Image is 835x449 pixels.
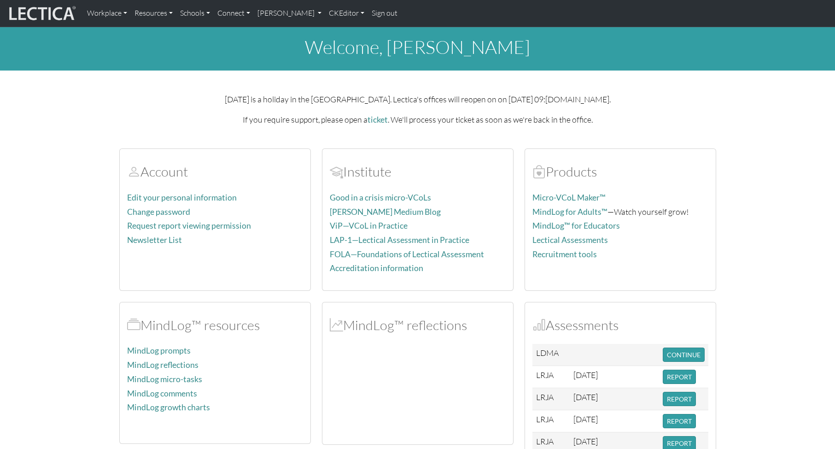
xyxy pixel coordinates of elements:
a: Connect [214,4,254,23]
a: Request report viewing permission [127,221,251,230]
a: MindLog micro-tasks [127,374,202,384]
a: Accreditation information [330,263,423,273]
a: Workplace [83,4,131,23]
td: LRJA [532,410,570,432]
td: LRJA [532,388,570,410]
span: [DATE] [573,392,598,402]
p: —Watch yourself grow! [532,205,708,219]
span: [DATE] [573,414,598,424]
a: MindLog growth charts [127,402,210,412]
a: LAP-1—Lectical Assessment in Practice [330,235,469,245]
h2: MindLog™ reflections [330,317,506,333]
a: Sign out [368,4,401,23]
a: MindLog comments [127,389,197,398]
a: MindLog prompts [127,346,191,355]
p: [DATE] is a holiday in the [GEOGRAPHIC_DATA]. Lectica's offices will reopen on on [DATE] 09:[DOMA... [119,93,716,106]
a: Recruitment tools [532,249,597,259]
a: MindLog for Adults™ [532,207,607,217]
a: [PERSON_NAME] [254,4,325,23]
td: LRJA [532,366,570,388]
button: CONTINUE [663,348,705,362]
span: [DATE] [573,370,598,380]
button: REPORT [663,414,696,428]
a: MindLog™ for Educators [532,221,620,230]
a: Good in a crisis micro-VCoLs [330,193,431,202]
span: Products [532,163,546,180]
a: ViP—VCoL in Practice [330,221,408,230]
td: LDMA [532,344,570,366]
button: REPORT [663,392,696,406]
span: Assessments [532,317,546,333]
span: MindLog™ resources [127,317,140,333]
a: Edit your personal information [127,193,237,202]
a: MindLog reflections [127,360,199,370]
a: CKEditor [325,4,368,23]
span: MindLog [330,317,343,333]
p: If you require support, please open a . We'll process your ticket as soon as we're back in the of... [119,113,716,126]
span: Account [127,163,140,180]
a: Newsletter List [127,235,182,245]
h2: Account [127,164,303,180]
a: ticket [368,115,388,124]
span: [DATE] [573,436,598,446]
a: Lectical Assessments [532,235,608,245]
img: lecticalive [7,5,76,22]
h2: MindLog™ resources [127,317,303,333]
a: Micro-VCoL Maker™ [532,193,606,202]
a: FOLA—Foundations of Lectical Assessment [330,249,484,259]
h2: Products [532,164,708,180]
a: Change password [127,207,190,217]
h2: Assessments [532,317,708,333]
button: REPORT [663,370,696,384]
h2: Institute [330,164,506,180]
a: Schools [176,4,214,23]
a: [PERSON_NAME] Medium Blog [330,207,441,217]
span: Account [330,163,343,180]
a: Resources [131,4,176,23]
